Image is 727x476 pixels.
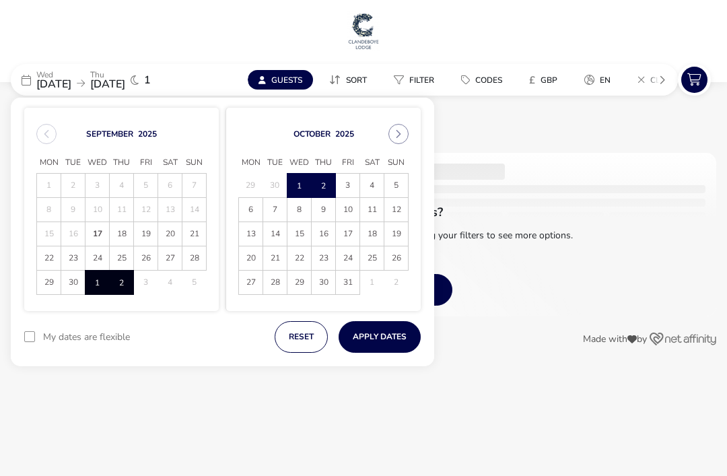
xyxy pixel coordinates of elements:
[85,198,110,222] td: 10
[347,11,380,51] img: Main Website
[37,174,61,198] td: 1
[360,222,384,246] td: 18
[158,153,182,173] span: Sat
[360,246,384,271] td: 25
[138,129,157,139] button: Choose Year
[336,222,359,246] span: 17
[61,271,85,295] td: 30
[263,198,287,222] td: 7
[182,198,207,222] td: 14
[239,246,263,271] td: 20
[144,75,151,86] span: 1
[384,153,409,173] span: Sun
[263,271,287,295] td: 28
[600,75,611,86] span: en
[335,129,354,139] button: Choose Year
[336,174,359,197] span: 3
[287,271,312,295] td: 29
[360,174,384,197] span: 4
[263,153,287,173] span: Tue
[110,222,133,246] span: 18
[61,246,85,271] td: 23
[11,64,213,96] div: Wed[DATE]Thu[DATE]1
[287,271,311,294] span: 29
[287,246,311,270] span: 22
[134,246,158,270] span: 26
[158,198,182,222] td: 13
[85,246,110,271] td: 24
[312,153,336,173] span: Thu
[134,246,158,271] td: 26
[239,174,263,198] td: 29
[383,70,445,90] button: Filter
[336,246,359,270] span: 24
[346,75,367,86] span: Sort
[271,75,302,86] span: Guests
[336,246,360,271] td: 24
[339,321,421,353] button: Apply Dates
[158,222,182,246] span: 20
[312,222,336,246] td: 16
[85,246,109,270] span: 24
[383,70,450,90] naf-pibe-menu-bar-item: Filter
[336,198,359,222] span: 10
[182,222,206,246] span: 21
[158,174,182,198] td: 6
[287,198,312,222] td: 8
[312,198,335,222] span: 9
[583,335,647,344] span: Made with by
[61,271,85,294] span: 30
[158,246,182,271] td: 27
[239,271,263,294] span: 27
[85,174,110,198] td: 3
[182,271,207,295] td: 5
[36,77,71,92] span: [DATE]
[61,153,85,173] span: Tue
[110,271,134,295] td: 2
[43,333,130,342] label: My dates are flexible
[239,222,263,246] span: 13
[263,246,287,270] span: 21
[627,70,687,90] button: Clear
[336,174,360,198] td: 3
[134,153,158,173] span: Fri
[287,198,311,222] span: 8
[248,70,313,90] button: Guests
[360,246,384,270] span: 25
[36,71,71,79] p: Wed
[384,222,409,246] td: 19
[90,71,125,79] p: Thu
[318,70,378,90] button: Sort
[182,153,207,173] span: Sun
[110,198,134,222] td: 11
[134,222,158,246] td: 19
[384,246,408,270] span: 26
[287,222,311,246] span: 15
[61,246,85,270] span: 23
[61,198,85,222] td: 9
[263,198,287,222] span: 7
[384,271,409,295] td: 2
[86,129,133,139] button: Choose Month
[312,174,336,198] td: 2
[37,271,61,294] span: 29
[318,70,383,90] naf-pibe-menu-bar-item: Sort
[85,271,110,295] td: 1
[158,271,182,295] td: 4
[134,174,158,198] td: 5
[360,198,384,222] span: 11
[239,271,263,295] td: 27
[90,77,125,92] span: [DATE]
[360,153,384,173] span: Sat
[627,70,693,90] naf-pibe-menu-bar-item: Clear
[263,222,287,246] td: 14
[360,174,384,198] td: 4
[336,198,360,222] td: 10
[360,198,384,222] td: 11
[293,129,331,139] button: Choose Month
[336,153,360,173] span: Fri
[541,75,557,86] span: GBP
